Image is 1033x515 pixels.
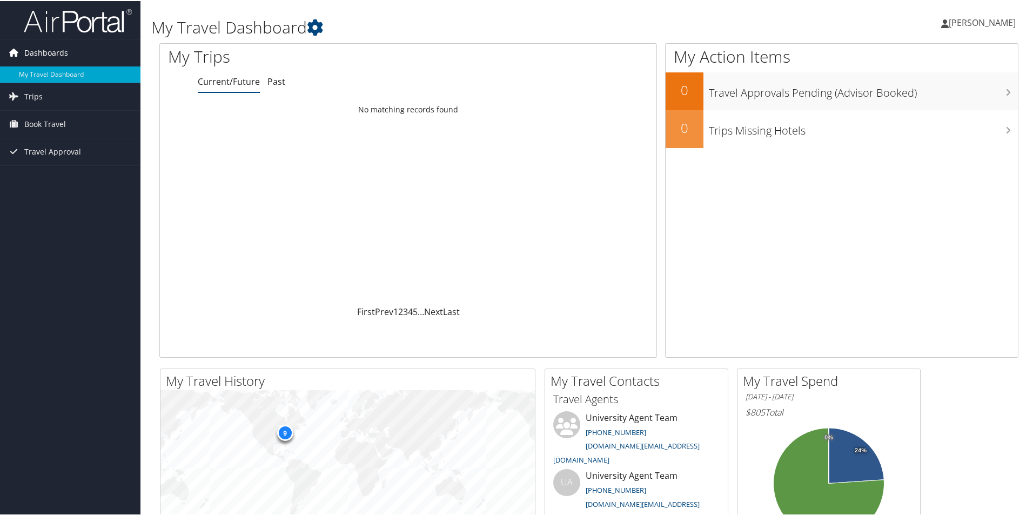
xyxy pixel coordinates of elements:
[418,305,424,317] span: …
[553,440,700,464] a: [DOMAIN_NAME][EMAIL_ADDRESS][DOMAIN_NAME]
[393,305,398,317] a: 1
[24,82,43,109] span: Trips
[941,5,1027,38] a: [PERSON_NAME]
[746,391,912,401] h6: [DATE] - [DATE]
[408,305,413,317] a: 4
[160,99,656,118] td: No matching records found
[166,371,535,389] h2: My Travel History
[357,305,375,317] a: First
[398,305,403,317] a: 2
[553,468,580,495] div: UA
[24,137,81,164] span: Travel Approval
[586,426,646,436] a: [PHONE_NUMBER]
[949,16,1016,28] span: [PERSON_NAME]
[375,305,393,317] a: Prev
[586,484,646,494] a: [PHONE_NUMBER]
[666,118,703,136] h2: 0
[403,305,408,317] a: 3
[24,7,132,32] img: airportal-logo.png
[746,405,765,417] span: $805
[666,80,703,98] h2: 0
[198,75,260,86] a: Current/Future
[548,410,725,468] li: University Agent Team
[413,305,418,317] a: 5
[551,371,728,389] h2: My Travel Contacts
[709,79,1018,99] h3: Travel Approvals Pending (Advisor Booked)
[24,38,68,65] span: Dashboards
[168,44,441,67] h1: My Trips
[855,446,867,453] tspan: 24%
[666,71,1018,109] a: 0Travel Approvals Pending (Advisor Booked)
[424,305,443,317] a: Next
[443,305,460,317] a: Last
[277,424,293,440] div: 9
[746,405,912,417] h6: Total
[151,15,735,38] h1: My Travel Dashboard
[824,433,833,440] tspan: 0%
[743,371,920,389] h2: My Travel Spend
[666,44,1018,67] h1: My Action Items
[24,110,66,137] span: Book Travel
[666,109,1018,147] a: 0Trips Missing Hotels
[267,75,285,86] a: Past
[553,391,720,406] h3: Travel Agents
[709,117,1018,137] h3: Trips Missing Hotels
